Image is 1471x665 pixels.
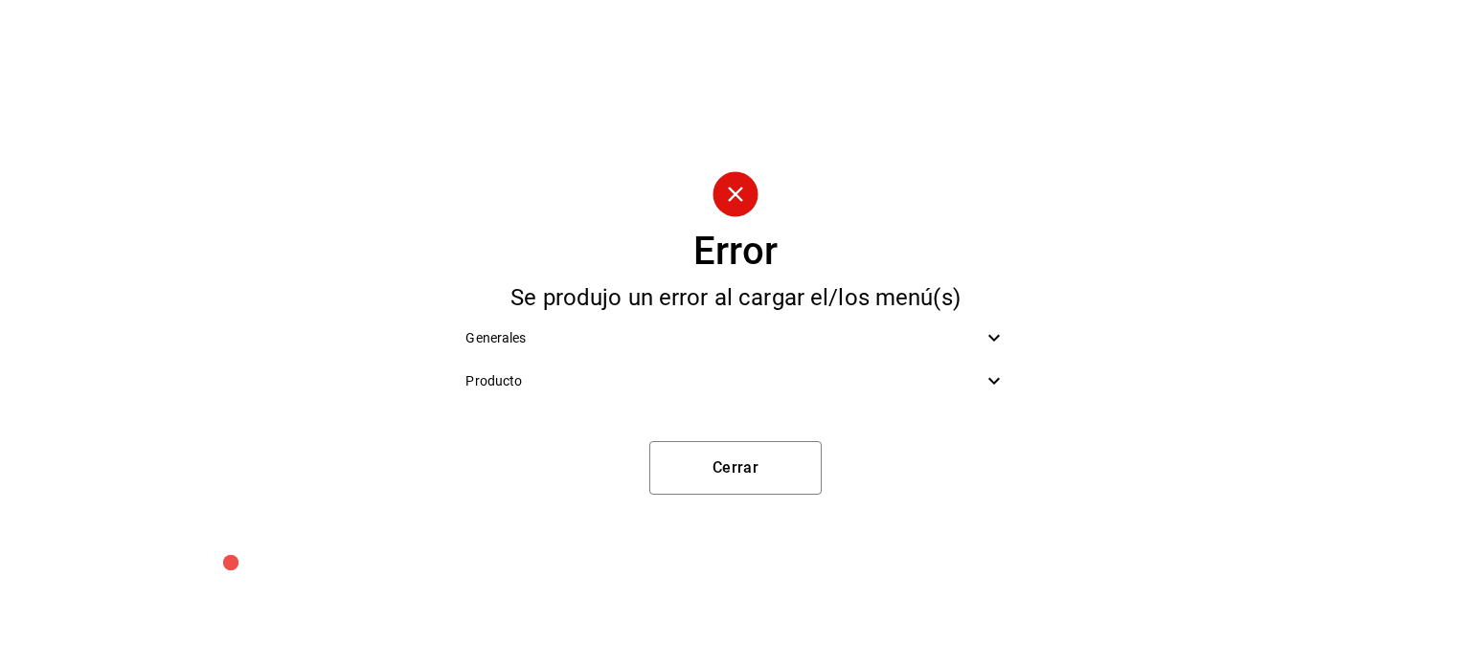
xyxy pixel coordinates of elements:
[450,286,1020,309] div: Se produjo un error al cargar el/los menú(s)
[465,328,982,348] span: Generales
[649,441,822,495] button: Cerrar
[693,233,778,271] div: Error
[450,317,1020,360] div: Generales
[465,371,982,391] span: Producto
[450,360,1020,403] div: Producto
